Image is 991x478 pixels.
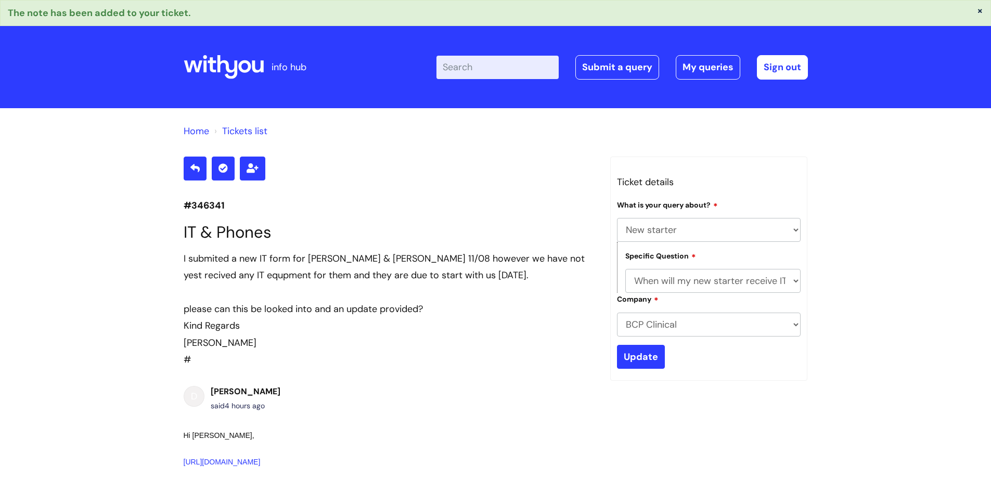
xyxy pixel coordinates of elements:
a: Tickets list [222,125,267,137]
div: D [184,386,204,407]
div: [PERSON_NAME] [184,334,595,351]
label: Specific Question [625,250,696,261]
p: info hub [272,59,306,75]
div: Hi [PERSON_NAME], [184,429,557,469]
a: Submit a query [575,55,659,79]
a: Home [184,125,209,137]
a: Sign out [757,55,808,79]
input: Update [617,345,665,369]
li: Tickets list [212,123,267,139]
h3: Ticket details [617,174,801,190]
h1: IT & Phones [184,223,595,242]
div: Kind Regards [184,317,595,334]
p: #346341 [184,197,595,214]
a: My queries [676,55,740,79]
b: [PERSON_NAME] [211,386,280,397]
div: I submited a new IT form for [PERSON_NAME] & [PERSON_NAME] 11/08 however we have not yest recived... [184,250,595,284]
input: Search [436,56,559,79]
div: said [211,399,280,412]
div: please can this be looked into and an update provided? [184,301,595,317]
li: Solution home [184,123,209,139]
div: | - [436,55,808,79]
span: Mon, 1 Sep, 2025 at 10:52 AM [225,401,265,410]
a: [URL][DOMAIN_NAME] [184,458,261,466]
div: # [184,250,595,368]
label: What is your query about? [617,199,718,210]
label: Company [617,293,659,304]
button: × [977,6,983,15]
